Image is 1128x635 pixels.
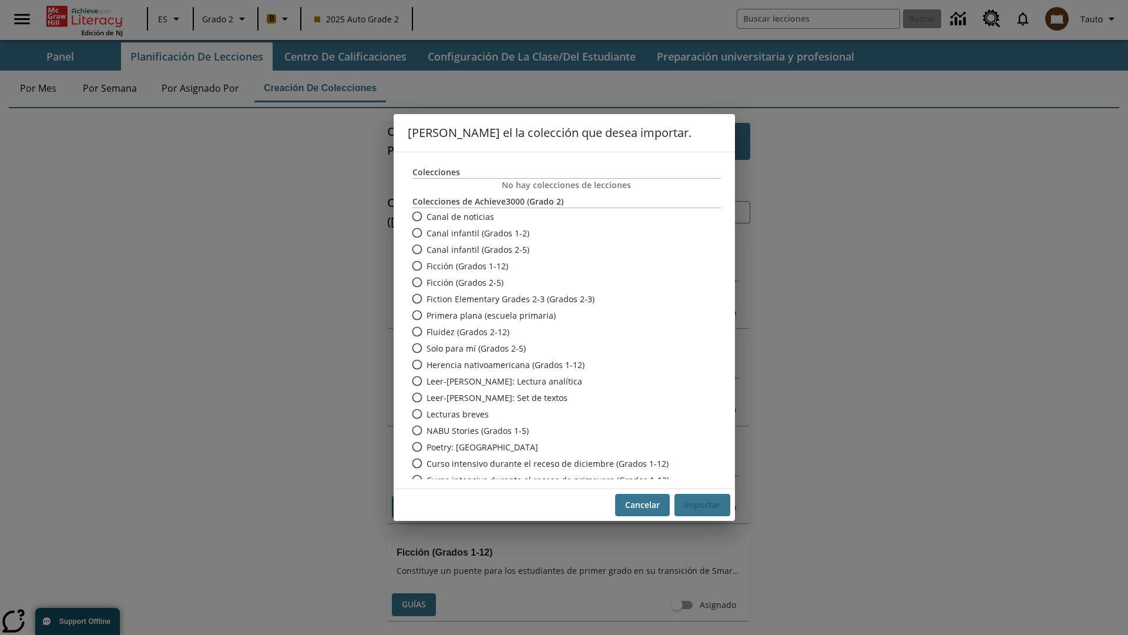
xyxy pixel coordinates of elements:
span: Ficción (Grados 1-12) [427,260,508,272]
span: Lecturas breves [427,408,489,420]
span: Leer-[PERSON_NAME]: Lectura analítica [427,375,582,387]
span: Curso intensivo durante el receso de primavera (Grados 1-12) [427,474,669,486]
span: Leer-[PERSON_NAME]: Set de textos [427,392,568,404]
span: Curso intensivo durante el receso de diciembre (Grados 1-12) [427,457,669,470]
span: Fiction Elementary Grades 2-3 (Grados 2-3) [427,293,595,305]
span: Fluidez (Grados 2-12) [427,326,509,338]
span: Canal infantil (Grados 2-5) [427,243,529,256]
p: No hay colecciones de lecciones [412,179,721,191]
span: Canal de noticias [427,210,494,223]
h6: [PERSON_NAME] el la colección que desea importar. [394,114,735,152]
button: Cancelar [615,494,670,517]
span: Herencia nativoamericana (Grados 1-12) [427,359,585,371]
span: Canal infantil (Grados 1-2) [427,227,529,239]
span: Solo para mí (Grados 2-5) [427,342,526,355]
span: Ficción (Grados 2-5) [427,276,503,289]
span: Poetry: [GEOGRAPHIC_DATA] [427,441,538,453]
span: Primera plana (escuela primaria) [427,309,556,322]
span: NABU Stories (Grados 1-5) [427,425,529,437]
h3: Colecciones de Achieve3000 (Grado 2 ) [412,196,721,208]
h3: Colecciones [412,166,721,178]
